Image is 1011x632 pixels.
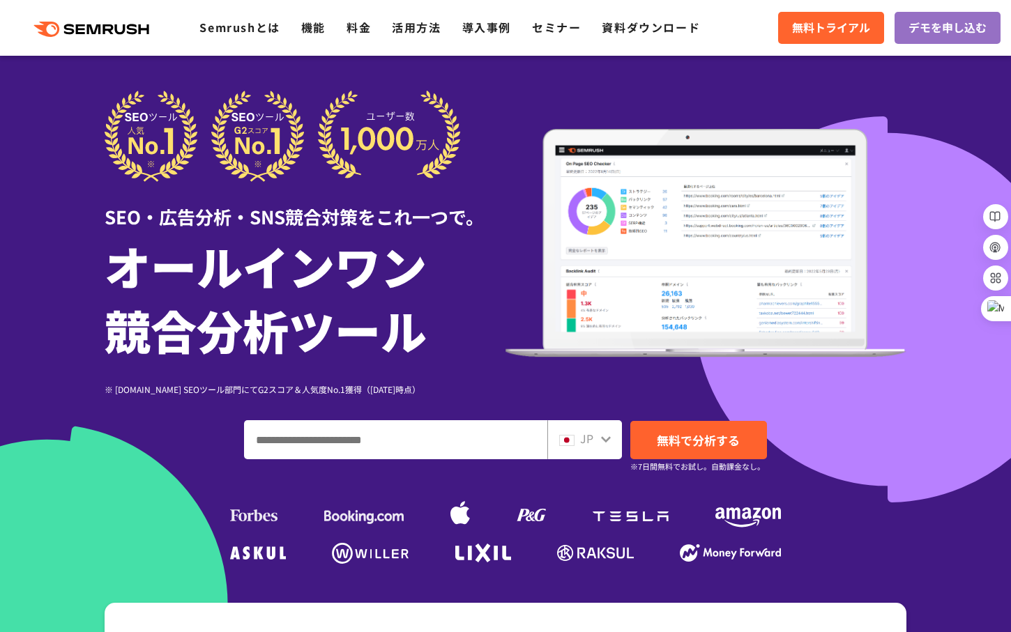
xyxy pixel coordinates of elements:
[462,19,511,36] a: 導入事例
[392,19,441,36] a: 活用方法
[630,421,767,459] a: 無料で分析する
[347,19,371,36] a: 料金
[245,421,547,458] input: ドメイン、キーワードまたはURLを入力してください
[105,182,505,230] div: SEO・広告分析・SNS競合対策をこれ一つで。
[532,19,581,36] a: セミナー
[778,12,884,44] a: 無料トライアル
[301,19,326,36] a: 機能
[105,233,505,362] h1: オールインワン 競合分析ツール
[909,19,987,37] span: デモを申し込む
[580,430,593,447] span: JP
[657,431,740,449] span: 無料で分析する
[792,19,870,37] span: 無料トライアル
[602,19,700,36] a: 資料ダウンロード
[199,19,280,36] a: Semrushとは
[630,460,765,473] small: ※7日間無料でお試し。自動課金なし。
[105,383,505,396] div: ※ [DOMAIN_NAME] SEOツール部門にてG2スコア＆人気度No.1獲得（[DATE]時点）
[895,12,1001,44] a: デモを申し込む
